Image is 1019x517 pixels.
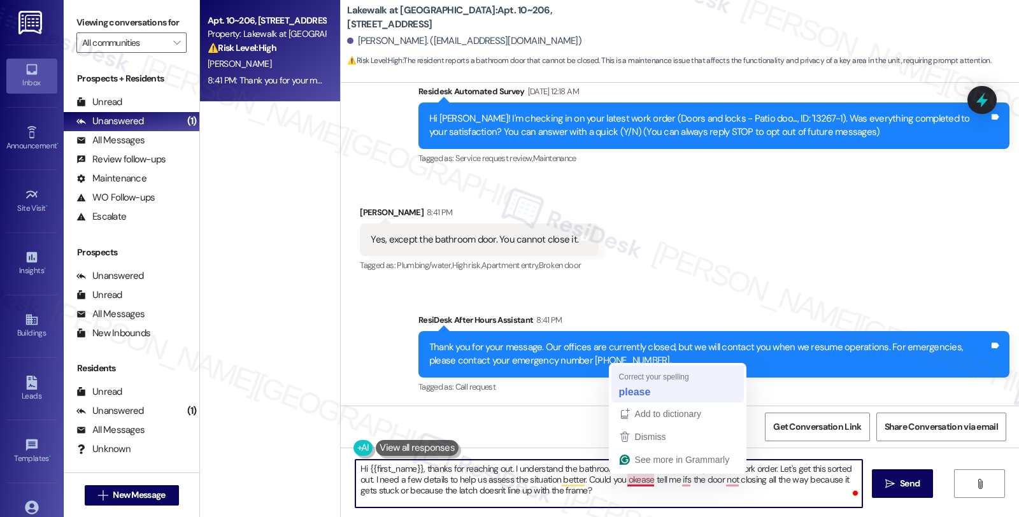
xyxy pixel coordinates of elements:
div: [PERSON_NAME]. ([EMAIL_ADDRESS][DOMAIN_NAME]) [347,34,581,48]
div: Residents [64,362,199,375]
span: • [44,264,46,273]
span: • [46,202,48,211]
div: Maintenance [76,172,146,185]
a: Buildings [6,309,57,343]
strong: ⚠️ Risk Level: High [208,42,276,53]
span: • [49,452,51,461]
div: Unanswered [76,404,144,418]
button: Send [872,469,934,498]
div: [DATE] 12:18 AM [525,85,579,98]
a: Site Visit • [6,184,57,218]
i:  [98,490,108,500]
div: All Messages [76,423,145,437]
span: Apartment entry , [481,260,539,271]
textarea: To enrich screen reader interactions, please activate Accessibility in Grammarly extension settings [355,460,862,507]
button: Get Conversation Link [765,413,869,441]
span: Service request review , [455,153,533,164]
span: Broken door [539,260,581,271]
label: Viewing conversations for [76,13,187,32]
span: Plumbing/water , [397,260,452,271]
div: Yes, except the bathroom door. You cannot close it. [371,233,578,246]
strong: ⚠️ Risk Level: High [347,55,402,66]
input: All communities [82,32,166,53]
a: Templates • [6,434,57,469]
div: 8:41 PM: Thank you for your message. Our offices are currently closed, but we will contact you wh... [208,74,951,86]
div: Residesk Automated Survey [418,85,1009,103]
div: Escalate [76,210,126,223]
div: Unread [76,385,122,399]
div: 8:41 PM [424,206,452,219]
span: Send [900,477,920,490]
div: Unread [76,96,122,109]
a: Leads [6,372,57,406]
div: Prospects [64,246,199,259]
div: Tagged as: [418,149,1009,167]
div: Unanswered [76,115,144,128]
div: All Messages [76,134,145,147]
div: Property: Lakewalk at [GEOGRAPHIC_DATA] [208,27,325,41]
div: [PERSON_NAME] [360,206,599,223]
span: Maintenance [533,153,576,164]
a: Insights • [6,246,57,281]
div: Review follow-ups [76,153,166,166]
span: New Message [113,488,165,502]
img: ResiDesk Logo [18,11,45,34]
button: Share Conversation via email [876,413,1006,441]
div: Hi [PERSON_NAME]! I'm checking in on your latest work order (Doors and locks - Patio doo..., ID: ... [429,112,989,139]
div: WO Follow-ups [76,191,155,204]
div: (1) [184,401,200,421]
span: Call request [455,381,495,392]
div: Unanswered [76,269,144,283]
a: Inbox [6,59,57,93]
div: Unknown [76,443,131,456]
div: Prospects + Residents [64,72,199,85]
span: Share Conversation via email [885,420,998,434]
div: Tagged as: [360,256,599,274]
span: Get Conversation Link [773,420,861,434]
span: [PERSON_NAME] [208,58,271,69]
div: 8:41 PM [533,313,562,327]
i:  [975,479,985,489]
div: (1) [184,111,200,131]
div: New Inbounds [76,327,150,340]
div: ResiDesk After Hours Assistant [418,313,1009,331]
div: Apt. 10~206, [STREET_ADDRESS] [208,14,325,27]
i:  [885,479,895,489]
span: • [57,139,59,148]
div: Unread [76,288,122,302]
span: : The resident reports a bathroom door that cannot be closed. This is a maintenance issue that af... [347,54,991,67]
span: High risk , [452,260,482,271]
button: New Message [85,485,179,506]
div: All Messages [76,308,145,321]
i:  [173,38,180,48]
b: Lakewalk at [GEOGRAPHIC_DATA]: Apt. 10~206, [STREET_ADDRESS] [347,4,602,31]
div: Tagged as: [418,378,1009,396]
div: Thank you for your message. Our offices are currently closed, but we will contact you when we res... [429,341,989,368]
